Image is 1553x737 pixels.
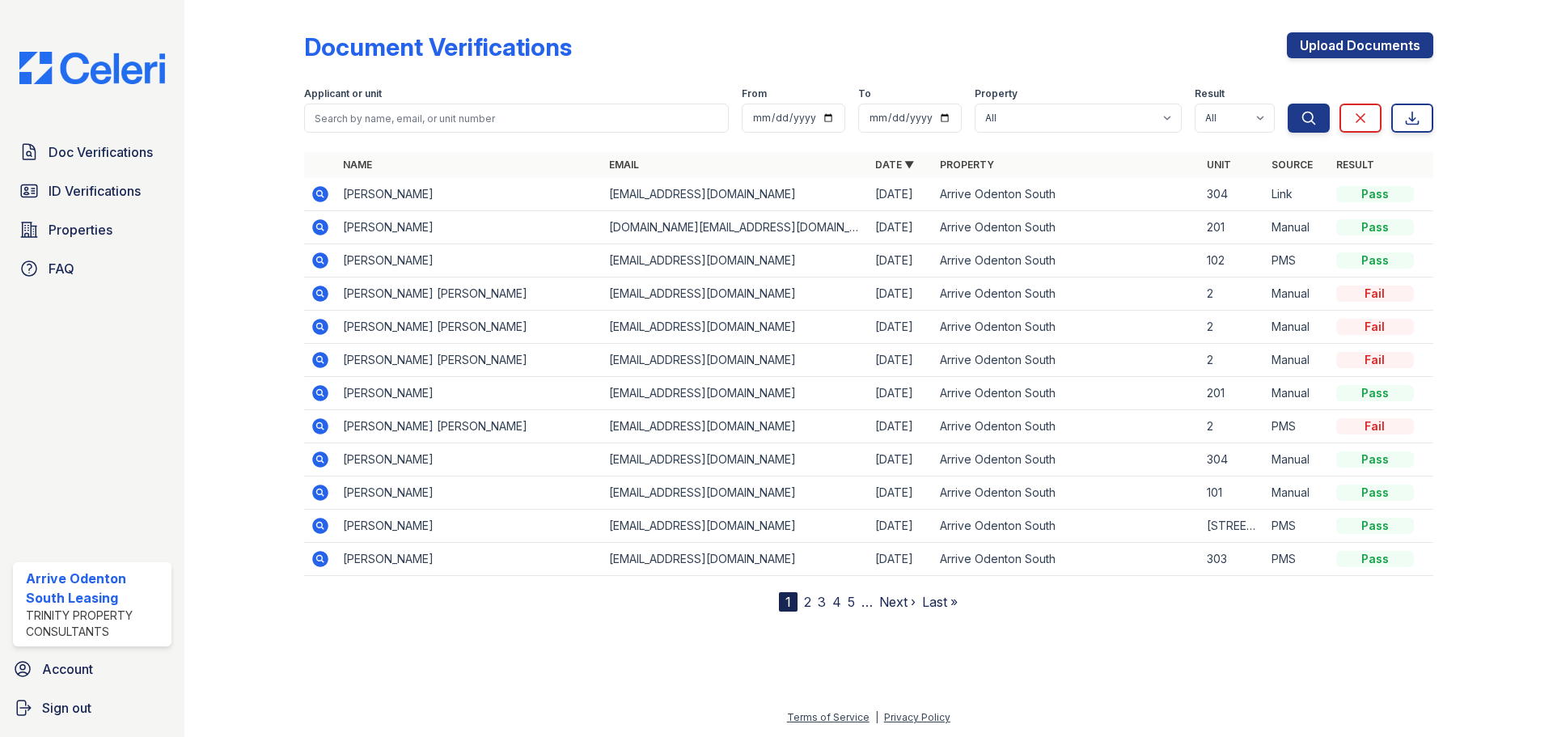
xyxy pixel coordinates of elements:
td: [DATE] [869,311,933,344]
a: Property [940,159,994,171]
div: Pass [1336,252,1414,269]
div: Arrive Odenton South Leasing [26,569,165,608]
div: Pass [1336,451,1414,468]
td: Arrive Odenton South [933,244,1200,277]
img: CE_Logo_Blue-a8612792a0a2168367f1c8372b55b34899dd931a85d93a1a3d3e32e68fde9ad4.png [6,52,178,84]
span: Sign out [42,698,91,718]
td: Manual [1265,344,1330,377]
label: Property [975,87,1018,100]
a: 4 [832,594,841,610]
td: PMS [1265,244,1330,277]
div: Document Verifications [304,32,572,61]
a: Unit [1207,159,1231,171]
a: Last » [922,594,958,610]
td: [EMAIL_ADDRESS][DOMAIN_NAME] [603,443,869,477]
td: [PERSON_NAME] [336,477,603,510]
td: [EMAIL_ADDRESS][DOMAIN_NAME] [603,311,869,344]
div: Pass [1336,186,1414,202]
td: [PERSON_NAME] [336,543,603,576]
a: ID Verifications [13,175,171,207]
span: Account [42,659,93,679]
td: 201 [1200,377,1265,410]
td: Arrive Odenton South [933,410,1200,443]
td: Arrive Odenton South [933,477,1200,510]
span: ID Verifications [49,181,141,201]
td: [DATE] [869,543,933,576]
div: | [875,711,878,723]
td: [PERSON_NAME] [336,443,603,477]
td: Arrive Odenton South [933,510,1200,543]
td: Manual [1265,443,1330,477]
td: Manual [1265,377,1330,410]
label: Applicant or unit [304,87,382,100]
a: Doc Verifications [13,136,171,168]
td: Arrive Odenton South [933,277,1200,311]
a: Upload Documents [1287,32,1433,58]
a: Result [1336,159,1374,171]
td: [EMAIL_ADDRESS][DOMAIN_NAME] [603,410,869,443]
td: 2 [1200,277,1265,311]
div: Fail [1336,352,1414,368]
div: Pass [1336,518,1414,534]
div: Fail [1336,319,1414,335]
a: Source [1272,159,1313,171]
div: Fail [1336,286,1414,302]
td: [DATE] [869,178,933,211]
td: Arrive Odenton South [933,443,1200,477]
td: [PERSON_NAME] [336,510,603,543]
a: Date ▼ [875,159,914,171]
td: 201 [1200,211,1265,244]
td: Manual [1265,477,1330,510]
div: Pass [1336,485,1414,501]
td: [DATE] [869,443,933,477]
td: [PERSON_NAME] [336,244,603,277]
button: Sign out [6,692,178,724]
td: [EMAIL_ADDRESS][DOMAIN_NAME] [603,277,869,311]
td: [DATE] [869,244,933,277]
td: [EMAIL_ADDRESS][DOMAIN_NAME] [603,244,869,277]
a: Next › [879,594,916,610]
td: Arrive Odenton South [933,211,1200,244]
td: 2 [1200,344,1265,377]
span: Properties [49,220,112,239]
td: [EMAIL_ADDRESS][DOMAIN_NAME] [603,344,869,377]
td: Manual [1265,211,1330,244]
div: Pass [1336,551,1414,567]
a: 5 [848,594,855,610]
td: 304 [1200,443,1265,477]
a: Terms of Service [787,711,870,723]
td: Arrive Odenton South [933,377,1200,410]
td: Arrive Odenton South [933,543,1200,576]
td: 304 [1200,178,1265,211]
input: Search by name, email, or unit number [304,104,729,133]
td: PMS [1265,543,1330,576]
td: [PERSON_NAME] [336,211,603,244]
div: Fail [1336,418,1414,434]
td: [DATE] [869,477,933,510]
div: Pass [1336,219,1414,235]
td: PMS [1265,510,1330,543]
span: Doc Verifications [49,142,153,162]
a: 3 [818,594,826,610]
td: [EMAIL_ADDRESS][DOMAIN_NAME] [603,377,869,410]
div: Trinity Property Consultants [26,608,165,640]
td: Arrive Odenton South [933,178,1200,211]
td: [PERSON_NAME] [PERSON_NAME] [336,410,603,443]
div: Pass [1336,385,1414,401]
span: … [861,592,873,612]
td: [DATE] [869,510,933,543]
td: [PERSON_NAME] [336,377,603,410]
a: Privacy Policy [884,711,950,723]
a: Name [343,159,372,171]
td: 2 [1200,410,1265,443]
a: FAQ [13,252,171,285]
a: Account [6,653,178,685]
td: Arrive Odenton South [933,344,1200,377]
td: Manual [1265,277,1330,311]
td: [EMAIL_ADDRESS][DOMAIN_NAME] [603,477,869,510]
td: 303 [1200,543,1265,576]
a: Properties [13,214,171,246]
td: [DATE] [869,344,933,377]
td: 102 [1200,244,1265,277]
span: FAQ [49,259,74,278]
